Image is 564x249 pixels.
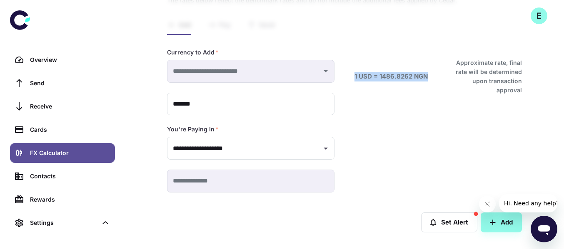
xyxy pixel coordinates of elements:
[421,212,477,232] button: Set Alert
[10,120,115,140] a: Cards
[30,148,110,158] div: FX Calculator
[479,196,496,212] iframe: Close message
[167,125,219,133] label: You're Paying In
[10,73,115,93] a: Send
[167,48,219,57] label: Currency to Add
[499,194,557,212] iframe: Message from company
[30,195,110,204] div: Rewards
[10,213,115,233] div: Settings
[30,125,110,134] div: Cards
[30,102,110,111] div: Receive
[30,55,110,64] div: Overview
[30,172,110,181] div: Contacts
[30,79,110,88] div: Send
[10,50,115,70] a: Overview
[10,190,115,210] a: Rewards
[481,212,522,232] button: Add
[10,166,115,186] a: Contacts
[10,96,115,116] a: Receive
[531,7,547,24] button: E
[447,58,522,95] h6: Approximate rate, final rate will be determined upon transaction approval
[531,216,557,242] iframe: Button to launch messaging window
[10,143,115,163] a: FX Calculator
[354,72,428,81] h6: 1 USD = 1486.8262 NGN
[5,6,60,12] span: Hi. Need any help?
[320,143,332,154] button: Open
[30,218,97,227] div: Settings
